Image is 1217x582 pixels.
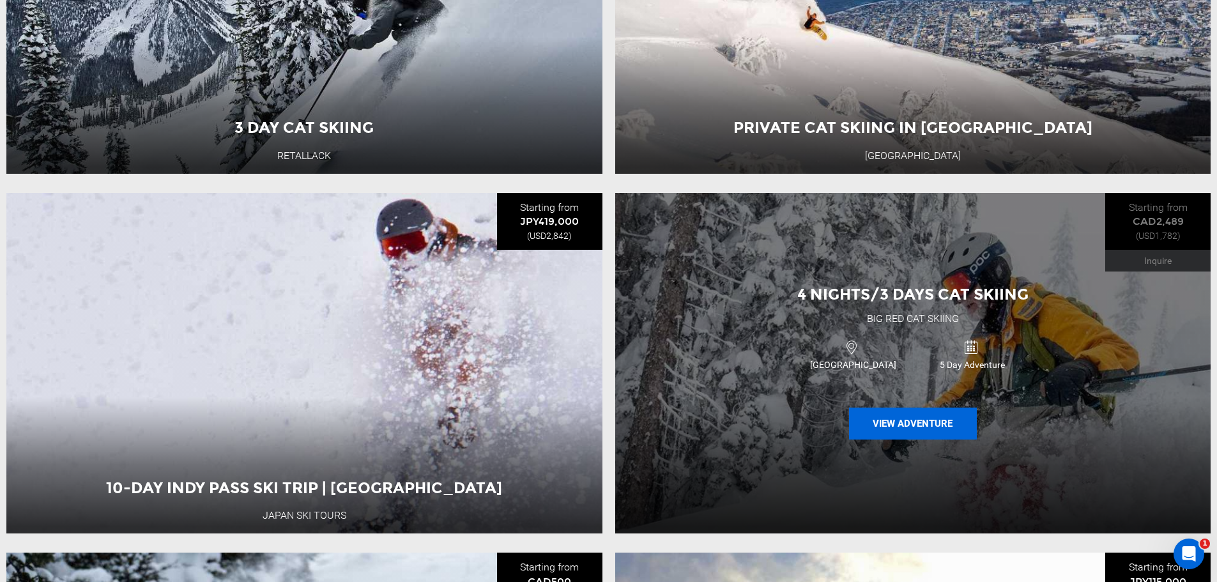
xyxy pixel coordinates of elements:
[867,312,959,326] div: Big Red Cat Skiing
[914,358,1032,371] span: 5 Day Adventure
[797,285,1029,303] span: 4 Nights/3 Days Cat Skiing
[793,358,912,371] span: [GEOGRAPHIC_DATA]
[849,408,977,440] button: View Adventure
[1174,539,1204,569] iframe: Intercom live chat
[1200,539,1210,549] span: 1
